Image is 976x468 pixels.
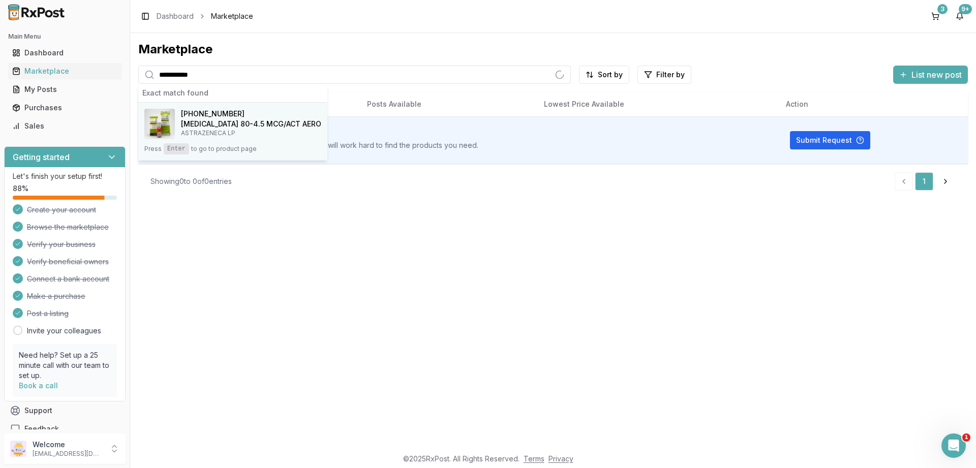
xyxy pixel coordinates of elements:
button: Support [4,401,126,420]
button: Filter by [637,66,691,84]
span: Make a purchase [27,291,85,301]
button: Feedback [4,420,126,438]
div: Exact match found [138,84,327,103]
img: User avatar [10,441,26,457]
button: Marketplace [4,63,126,79]
a: Dashboard [8,44,121,62]
a: Privacy [548,454,573,463]
div: My Posts [12,84,117,95]
button: Purchases [4,100,126,116]
span: [PHONE_NUMBER] [181,109,245,119]
button: My Posts [4,81,126,98]
div: Dashboard [12,48,117,58]
img: Symbicort 80-4.5 MCG/ACT AERO [144,109,175,139]
span: Post a listing [27,308,69,319]
span: 1 [962,433,970,442]
p: [EMAIL_ADDRESS][DOMAIN_NAME] [33,450,103,458]
a: Dashboard [157,11,194,21]
h3: Can't find what you're looking for? [187,130,478,140]
span: to go to product page [191,145,257,153]
th: Lowest Price Available [536,92,778,116]
a: Marketplace [8,62,121,80]
th: Posts Available [359,92,536,116]
button: Sort by [579,66,629,84]
p: ASTRAZENECA LP [181,129,321,137]
button: Symbicort 80-4.5 MCG/ACT AERO[PHONE_NUMBER][MEDICAL_DATA] 80-4.5 MCG/ACT AEROASTRAZENECA LPPressE... [138,103,327,161]
nav: breadcrumb [157,11,253,21]
nav: pagination [895,172,956,191]
span: 88 % [13,183,28,194]
h3: Getting started [13,151,70,163]
p: Let's finish your setup first! [13,171,117,181]
a: Terms [524,454,544,463]
th: Action [778,92,968,116]
span: List new post [911,69,962,81]
span: Create your account [27,205,96,215]
span: Press [144,145,162,153]
span: Verify beneficial owners [27,257,109,267]
div: Marketplace [138,41,968,57]
span: Sort by [598,70,623,80]
kbd: Enter [164,143,189,154]
a: Purchases [8,99,121,117]
button: Sales [4,118,126,134]
span: Marketplace [211,11,253,21]
button: List new post [893,66,968,84]
a: Sales [8,117,121,135]
p: Need help? Set up a 25 minute call with our team to set up. [19,350,111,381]
span: Browse the marketplace [27,222,109,232]
p: Welcome [33,440,103,450]
span: Connect a bank account [27,274,109,284]
div: Sales [12,121,117,131]
div: Showing 0 to 0 of 0 entries [150,176,232,186]
iframe: Intercom live chat [941,433,966,458]
img: RxPost Logo [4,4,69,20]
a: Book a call [19,381,58,390]
div: 3 [937,4,948,14]
button: 9+ [952,8,968,24]
h4: [MEDICAL_DATA] 80-4.5 MCG/ACT AERO [181,119,321,129]
span: Verify your business [27,239,96,249]
span: Filter by [656,70,685,80]
button: Submit Request [790,131,870,149]
button: Dashboard [4,45,126,61]
h2: Main Menu [8,33,121,41]
div: Purchases [12,103,117,113]
div: 9+ [959,4,972,14]
a: List new post [893,71,968,81]
a: My Posts [8,80,121,99]
p: Let us know! Our pharmacy success team will work hard to find the products you need. [187,140,478,150]
a: Go to next page [935,172,956,191]
button: 3 [927,8,943,24]
a: Invite your colleagues [27,326,101,336]
span: Feedback [24,424,59,434]
div: Marketplace [12,66,117,76]
a: 1 [915,172,933,191]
